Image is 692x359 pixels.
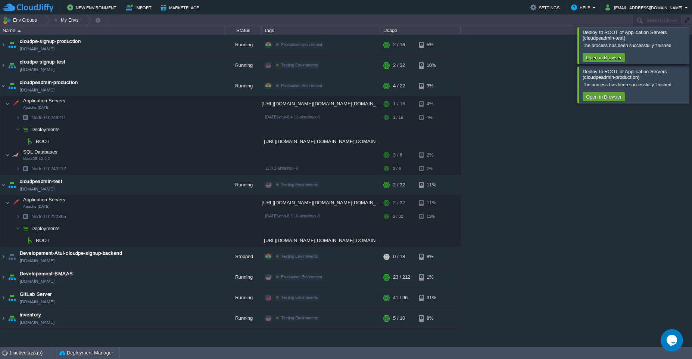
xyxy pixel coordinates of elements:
div: The process has been successfully finished. [583,82,687,88]
img: AMDAwAAAACH5BAEAAAAALAAAAAABAAEAAAICRAEAOw== [10,96,21,111]
div: 3% [419,76,443,96]
img: AMDAwAAAACH5BAEAAAAALAAAAAABAAEAAAICRAEAOw== [0,76,6,96]
div: Usage [381,26,460,35]
a: ROOT [35,237,51,244]
div: 2 / 32 [393,175,405,195]
img: AMDAwAAAACH5BAEAAAAALAAAAAABAAEAAAICRAEAOw== [20,211,31,222]
a: [DOMAIN_NAME] [20,257,54,264]
a: Application ServersApache [DATE] [22,98,66,103]
span: Application Servers [22,196,66,203]
a: [DOMAIN_NAME] [20,278,54,285]
div: 1% [419,267,443,287]
div: 5% [419,35,443,55]
img: AMDAwAAAACH5BAEAAAAALAAAAAABAAEAAAICRAEAOw== [5,96,10,111]
img: AMDAwAAAACH5BAEAAAAALAAAAAABAAEAAAICRAEAOw== [0,267,6,287]
button: [EMAIL_ADDRESS][DOMAIN_NAME] [605,3,685,12]
img: AMDAwAAAACH5BAEAAAAALAAAAAABAAEAAAICRAEAOw== [5,148,10,163]
button: Settings [530,3,562,12]
img: AMDAwAAAACH5BAEAAAAALAAAAAABAAEAAAICRAEAOw== [10,148,21,163]
span: Developement-BMAAS [20,270,73,278]
span: Testing Envirnments [281,63,318,67]
img: AMDAwAAAACH5BAEAAAAALAAAAAABAAEAAAICRAEAOw== [20,223,31,234]
div: 11% [419,211,443,222]
img: AMDAwAAAACH5BAEAAAAALAAAAAABAAEAAAICRAEAOw== [7,35,17,55]
span: Developement-Atul-cloudpe-signup-backend [20,250,122,257]
button: Open in Browser [584,54,624,61]
div: 2 / 32 [393,195,405,210]
span: GitLab Server [20,291,52,298]
img: AMDAwAAAACH5BAEAAAAALAAAAAABAAEAAAICRAEAOw== [20,163,31,174]
span: Testing Envirnments [281,182,318,187]
img: AMDAwAAAACH5BAEAAAAALAAAAAABAAEAAAICRAEAOw== [0,175,6,195]
div: Running [224,76,262,96]
div: 2% [419,148,443,163]
a: Node ID:220365 [31,213,67,220]
div: Stopped [224,247,262,267]
span: 220365 [31,213,67,220]
img: AMDAwAAAACH5BAEAAAAALAAAAAABAAEAAAICRAEAOw== [18,30,21,32]
img: AMDAwAAAACH5BAEAAAAALAAAAAABAAEAAAICRAEAOw== [7,76,17,96]
div: [URL][DOMAIN_NAME][DOMAIN_NAME][DOMAIN_NAME] [262,235,381,246]
a: Deployments [31,126,61,133]
div: 2 / 32 [393,211,403,222]
img: AMDAwAAAACH5BAEAAAAALAAAAAABAAEAAAICRAEAOw== [16,223,20,234]
span: Apache [DATE] [23,204,50,209]
span: Deploy to ROOT of Application Servers (cloudpeadmin-production) [583,69,667,80]
span: Testing Envirnments [281,254,318,259]
div: 5 / 10 [393,308,405,328]
div: 1 / 16 [393,112,403,123]
img: AMDAwAAAACH5BAEAAAAALAAAAAABAAEAAAICRAEAOw== [7,288,17,308]
a: [DOMAIN_NAME] [20,86,54,94]
div: 3 / 6 [393,163,401,174]
img: AMDAwAAAACH5BAEAAAAALAAAAAABAAEAAAICRAEAOw== [20,124,31,135]
a: Application ServersApache [DATE] [22,197,66,202]
img: AMDAwAAAACH5BAEAAAAALAAAAAABAAEAAAICRAEAOw== [20,112,31,123]
img: CloudJiffy [3,3,53,12]
div: 4 / 22 [393,76,405,96]
span: cloudpeadmin-test [20,178,62,185]
div: 4% [419,112,443,123]
img: AMDAwAAAACH5BAEAAAAALAAAAAABAAEAAAICRAEAOw== [7,247,17,267]
img: AMDAwAAAACH5BAEAAAAALAAAAAABAAEAAAICRAEAOw== [7,308,17,328]
div: [URL][DOMAIN_NAME][DOMAIN_NAME][DOMAIN_NAME] [262,96,381,111]
a: ROOT [35,138,51,145]
div: 0 / 18 [393,247,405,267]
a: [DOMAIN_NAME] [20,298,54,306]
span: Node ID: [31,214,50,219]
a: cloudpe-signup-test [20,58,66,66]
img: AMDAwAAAACH5BAEAAAAALAAAAAABAAEAAAICRAEAOw== [25,136,35,147]
button: Deployment Manager [59,349,113,357]
div: Name [1,26,224,35]
a: cloudpe-signup-production [20,38,81,45]
button: Import [126,3,154,12]
iframe: chat widget [661,329,685,352]
button: Help [571,3,592,12]
button: New Environment [67,3,119,12]
div: Running [224,288,262,308]
img: AMDAwAAAACH5BAEAAAAALAAAAAABAAEAAAICRAEAOw== [7,267,17,287]
span: Production Envirnment [281,275,322,279]
img: AMDAwAAAACH5BAEAAAAALAAAAAABAAEAAAICRAEAOw== [16,124,20,135]
div: 8% [419,308,443,328]
div: 1 active task(s) [9,347,56,359]
img: AMDAwAAAACH5BAEAAAAALAAAAAABAAEAAAICRAEAOw== [0,247,6,267]
div: 3 / 6 [393,148,402,163]
span: 243211 [31,114,67,121]
a: [DOMAIN_NAME] [20,185,54,193]
span: Apache [DATE] [23,105,50,110]
div: 8% [419,247,443,267]
a: inventory [20,311,41,319]
img: AMDAwAAAACH5BAEAAAAALAAAAAABAAEAAAICRAEAOw== [16,211,20,222]
img: AMDAwAAAACH5BAEAAAAALAAAAAABAAEAAAICRAEAOw== [20,235,25,246]
div: Running [224,267,262,287]
img: AMDAwAAAACH5BAEAAAAALAAAAAABAAEAAAICRAEAOw== [7,175,17,195]
button: Open in Browser [584,93,624,100]
img: AMDAwAAAACH5BAEAAAAALAAAAAABAAEAAAICRAEAOw== [5,195,10,210]
img: AMDAwAAAACH5BAEAAAAALAAAAAABAAEAAAICRAEAOw== [0,55,6,75]
div: 23 / 212 [393,267,410,287]
div: 2 / 32 [393,55,405,75]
